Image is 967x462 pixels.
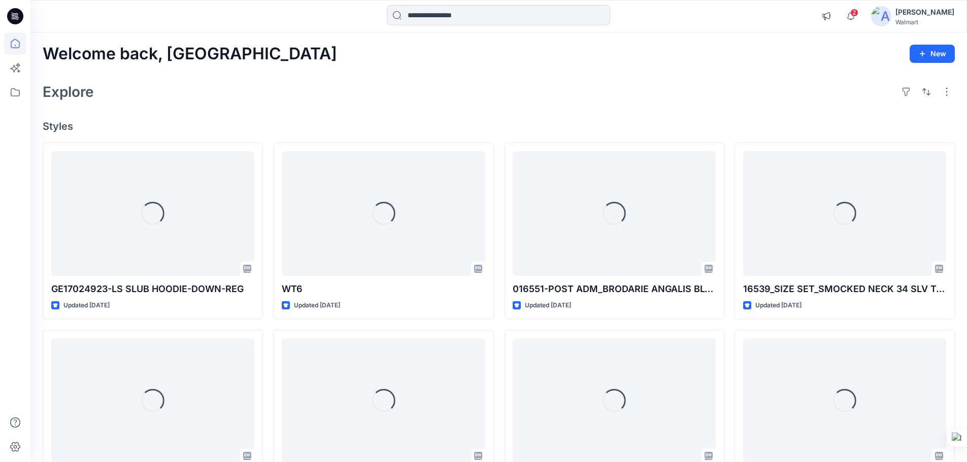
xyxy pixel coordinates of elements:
h4: Styles [43,120,955,132]
p: Updated [DATE] [63,300,110,311]
p: Updated [DATE] [525,300,571,311]
p: Updated [DATE] [294,300,340,311]
p: 16539_SIZE SET_SMOCKED NECK 34 SLV TOP [743,282,946,296]
img: avatar [871,6,891,26]
div: [PERSON_NAME] [895,6,954,18]
div: Walmart [895,18,954,26]
p: Updated [DATE] [755,300,802,311]
p: 016551-POST ADM_BRODARIE ANGALIS BLOUSE [513,282,716,296]
span: 2 [850,9,858,17]
p: GE17024923-LS SLUB HOODIE-DOWN-REG [51,282,254,296]
p: WT6 [282,282,485,296]
h2: Explore [43,84,94,100]
h2: Welcome back, [GEOGRAPHIC_DATA] [43,45,337,63]
button: New [910,45,955,63]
